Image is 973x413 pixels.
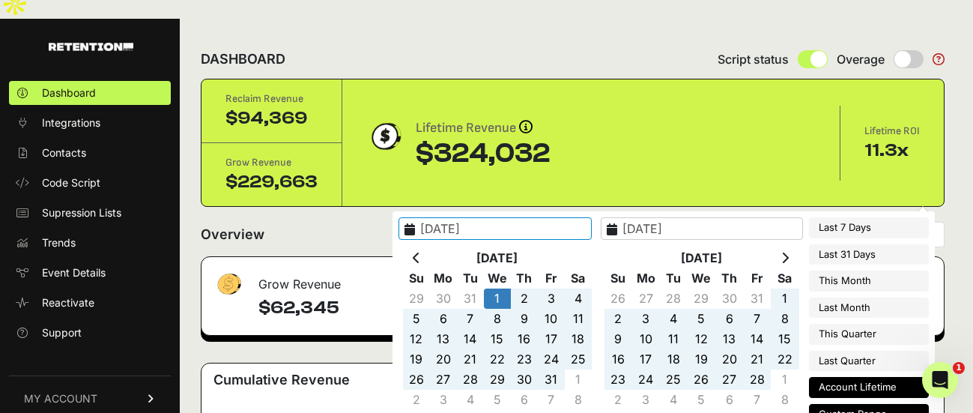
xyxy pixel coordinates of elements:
td: 18 [660,349,688,370]
td: 1 [565,370,592,390]
a: Event Details [9,261,171,285]
td: 29 [484,370,511,390]
td: 24 [538,349,565,370]
th: Tu [457,268,484,289]
span: Script status [718,50,789,68]
td: 28 [457,370,484,390]
td: 4 [660,309,688,329]
a: Reactivate [9,291,171,315]
div: 11.3x [864,139,920,163]
a: Contacts [9,141,171,165]
td: 30 [511,370,538,390]
li: Last Month [809,298,929,319]
th: Th [511,268,538,289]
td: 5 [688,390,715,410]
div: $324,032 [416,139,550,169]
td: 27 [632,289,660,309]
td: 29 [688,289,715,309]
span: Integrations [42,115,100,130]
th: Mo [632,268,660,289]
li: Last Quarter [809,351,929,372]
td: 8 [565,390,592,410]
td: 8 [771,309,798,329]
iframe: Intercom live chat [922,362,958,398]
td: 6 [511,390,538,410]
span: Trends [42,235,76,250]
td: 23 [511,349,538,370]
td: 26 [688,370,715,390]
td: 8 [771,390,798,410]
td: 4 [457,390,484,410]
td: 15 [771,329,798,349]
td: 26 [604,289,632,309]
td: 5 [688,309,715,329]
td: 21 [743,349,771,370]
td: 19 [403,349,430,370]
td: 21 [457,349,484,370]
th: We [484,268,511,289]
td: 2 [604,309,632,329]
td: 1 [771,289,798,309]
li: This Month [809,271,929,292]
td: 2 [604,390,632,410]
h2: DASHBOARD [201,49,285,70]
td: 16 [604,349,632,370]
span: Event Details [42,265,106,280]
td: 2 [511,289,538,309]
td: 22 [484,349,511,370]
span: MY ACCOUNT [24,391,97,406]
td: 25 [660,370,688,390]
img: dollar-coin-05c43ed7efb7bc0c12610022525b4bbbb207c7efeef5aecc26f025e68dcafac9.png [366,118,404,155]
td: 24 [632,370,660,390]
div: Grow Revenue [225,155,318,170]
th: Fr [538,268,565,289]
th: Mo [430,268,457,289]
a: Support [9,321,171,345]
th: [DATE] [430,248,565,268]
td: 5 [484,390,511,410]
th: Sa [771,268,798,289]
td: 23 [604,370,632,390]
td: 27 [430,370,457,390]
td: 28 [743,370,771,390]
th: Su [403,268,430,289]
td: 5 [403,309,430,329]
td: 12 [688,329,715,349]
div: Lifetime Revenue [416,118,550,139]
td: 3 [632,390,660,410]
td: 15 [484,329,511,349]
div: $94,369 [225,106,318,130]
a: Integrations [9,111,171,135]
span: Reactivate [42,295,94,310]
td: 2 [403,390,430,410]
a: Supression Lists [9,201,171,225]
td: 1 [771,370,798,390]
span: Contacts [42,145,86,160]
div: Reclaim Revenue [225,91,318,106]
span: Overage [837,50,885,68]
td: 6 [715,390,743,410]
td: 29 [403,289,430,309]
td: 10 [632,329,660,349]
th: Sa [565,268,592,289]
li: Last 31 Days [809,244,929,265]
th: Su [604,268,632,289]
td: 8 [484,309,511,329]
span: Support [42,325,82,340]
a: Dashboard [9,81,171,105]
h4: $62,345 [258,296,419,320]
td: 14 [743,329,771,349]
li: Account Lifetime [809,377,929,398]
td: 6 [715,309,743,329]
a: Code Script [9,171,171,195]
td: 30 [430,289,457,309]
h3: Cumulative Revenue [213,370,350,391]
a: Trends [9,231,171,255]
td: 3 [430,390,457,410]
td: 4 [660,390,688,410]
td: 11 [660,329,688,349]
td: 20 [430,349,457,370]
td: 9 [604,329,632,349]
td: 7 [743,390,771,410]
li: This Quarter [809,324,929,345]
